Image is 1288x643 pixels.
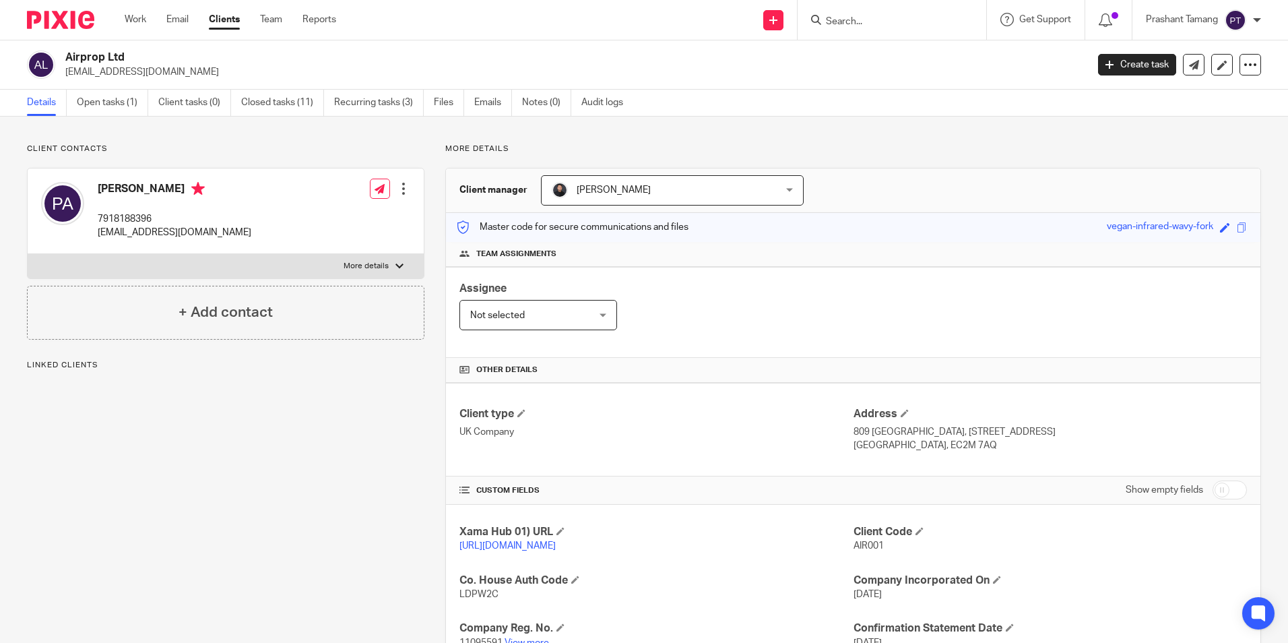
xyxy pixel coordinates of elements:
p: [EMAIL_ADDRESS][DOMAIN_NAME] [98,226,251,239]
a: Recurring tasks (3) [334,90,424,116]
a: Audit logs [581,90,633,116]
p: Master code for secure communications and files [456,220,688,234]
h4: Client type [459,407,853,421]
p: [GEOGRAPHIC_DATA], EC2M 7AQ [854,439,1247,452]
h4: + Add contact [179,302,273,323]
img: svg%3E [1225,9,1246,31]
h4: Address [854,407,1247,421]
span: Team assignments [476,249,556,259]
h4: Client Code [854,525,1247,539]
h4: Xama Hub 01) URL [459,525,853,539]
a: Notes (0) [522,90,571,116]
span: [DATE] [854,590,882,599]
a: Emails [474,90,512,116]
p: More details [344,261,389,272]
h2: Airprop Ltd [65,51,875,65]
a: Open tasks (1) [77,90,148,116]
p: More details [445,144,1261,154]
h4: Company Reg. No. [459,621,853,636]
img: Pixie [27,11,94,29]
p: UK Company [459,425,853,439]
h3: Client manager [459,183,527,197]
p: [EMAIL_ADDRESS][DOMAIN_NAME] [65,65,1078,79]
input: Search [825,16,946,28]
a: Reports [302,13,336,26]
a: Details [27,90,67,116]
a: Clients [209,13,240,26]
h4: Confirmation Statement Date [854,621,1247,636]
h4: CUSTOM FIELDS [459,485,853,496]
img: svg%3E [41,182,84,225]
h4: [PERSON_NAME] [98,182,251,199]
span: Assignee [459,283,507,294]
span: [PERSON_NAME] [577,185,651,195]
a: Team [260,13,282,26]
a: Email [166,13,189,26]
p: Linked clients [27,360,424,371]
span: AIR001 [854,541,884,551]
p: Prashant Tamang [1146,13,1218,26]
label: Show empty fields [1126,483,1203,497]
span: Other details [476,365,538,375]
h4: Company Incorporated On [854,574,1247,588]
div: vegan-infrared-wavy-fork [1107,220,1213,235]
span: Not selected [470,311,525,320]
h4: Co. House Auth Code [459,574,853,588]
span: LDPW2C [459,590,498,599]
p: 809 [GEOGRAPHIC_DATA], [STREET_ADDRESS] [854,425,1247,439]
img: My%20Photo.jpg [552,182,568,198]
p: 7918188396 [98,212,251,226]
a: Work [125,13,146,26]
img: svg%3E [27,51,55,79]
a: Create task [1098,54,1176,75]
a: Closed tasks (11) [241,90,324,116]
i: Primary [191,182,205,195]
a: Client tasks (0) [158,90,231,116]
span: Get Support [1019,15,1071,24]
a: Files [434,90,464,116]
a: [URL][DOMAIN_NAME] [459,541,556,551]
p: Client contacts [27,144,424,154]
